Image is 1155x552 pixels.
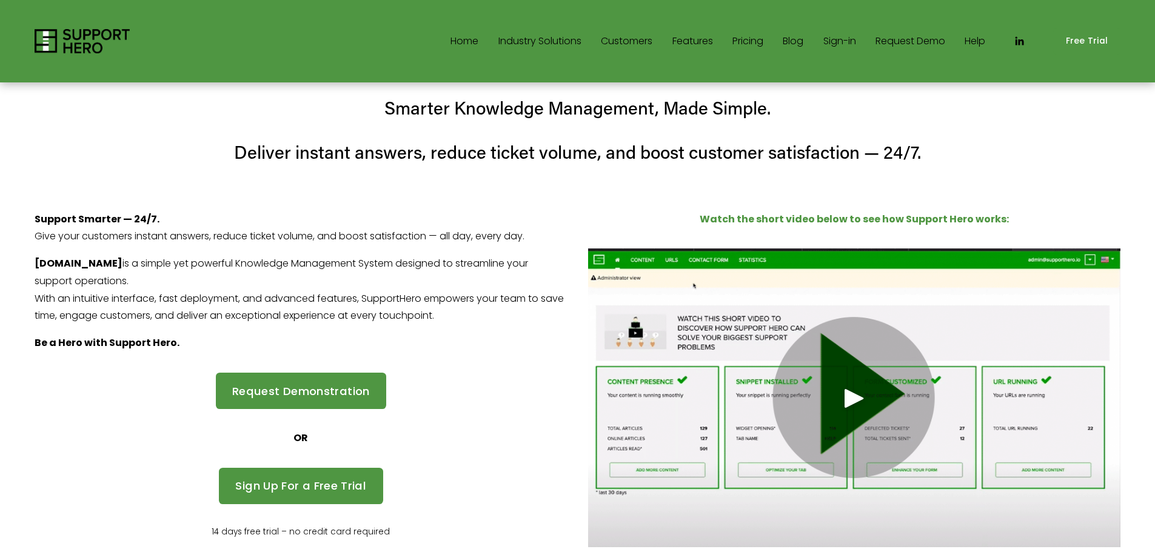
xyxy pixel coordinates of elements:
[219,468,383,504] a: Sign Up For a Free Trial
[35,525,567,540] p: 14 days free trial – no credit card required
[498,32,581,51] a: folder dropdown
[450,32,478,51] a: Home
[293,431,308,445] strong: OR
[601,32,652,51] a: Customers
[1053,28,1120,55] a: Free Trial
[35,255,567,325] p: is a simple yet powerful Knowledge Management System designed to streamline your support operatio...
[965,32,985,51] a: Help
[672,32,713,51] a: Features
[35,212,159,226] strong: Support Smarter — 24/7.
[35,140,1120,165] h4: Deliver instant answers, reduce ticket volume, and boost customer satisfaction — 24/7.
[35,256,122,270] strong: [DOMAIN_NAME]
[783,32,803,51] a: Blog
[840,384,869,413] div: Play
[35,96,1120,121] h4: Smarter Knowledge Management, Made Simple.
[700,212,1009,226] strong: Watch the short video below to see how Support Hero works:
[35,336,179,350] strong: Be a Hero with Support Hero.
[1013,35,1025,47] a: LinkedIn
[732,32,763,51] a: Pricing
[35,29,130,53] img: Support Hero
[35,211,567,246] p: Give your customers instant answers, reduce ticket volume, and boost satisfaction — all day, ever...
[875,32,945,51] a: Request Demo
[823,32,856,51] a: Sign-in
[498,33,581,50] span: Industry Solutions
[216,373,387,409] a: Request Demonstration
